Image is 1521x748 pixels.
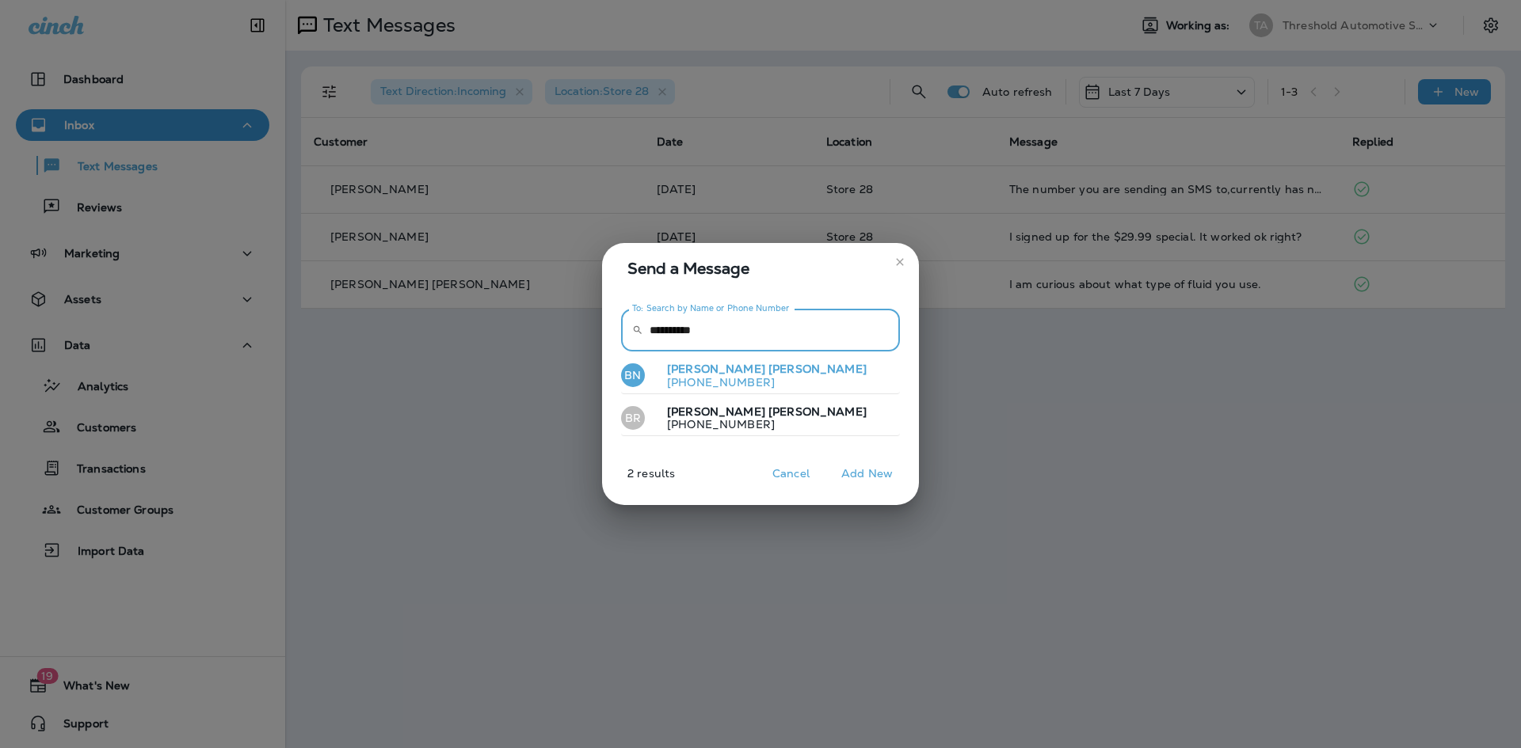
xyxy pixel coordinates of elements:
div: BN [621,363,645,387]
label: To: Search by Name or Phone Number [632,302,790,314]
span: [PERSON_NAME] [768,404,867,419]
button: close [887,249,913,275]
button: BN[PERSON_NAME] [PERSON_NAME][PHONE_NUMBER] [621,358,900,394]
span: Send a Message [627,256,900,281]
p: [PHONE_NUMBER] [654,418,867,431]
span: [PERSON_NAME] [667,404,765,419]
button: Cancel [761,461,821,486]
p: 2 results [596,467,675,492]
p: [PHONE_NUMBER] [654,376,867,389]
span: [PERSON_NAME] [667,362,765,376]
button: BR[PERSON_NAME] [PERSON_NAME][PHONE_NUMBER] [621,401,900,437]
div: BR [621,406,645,430]
span: [PERSON_NAME] [768,362,867,376]
button: Add New [833,461,901,486]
